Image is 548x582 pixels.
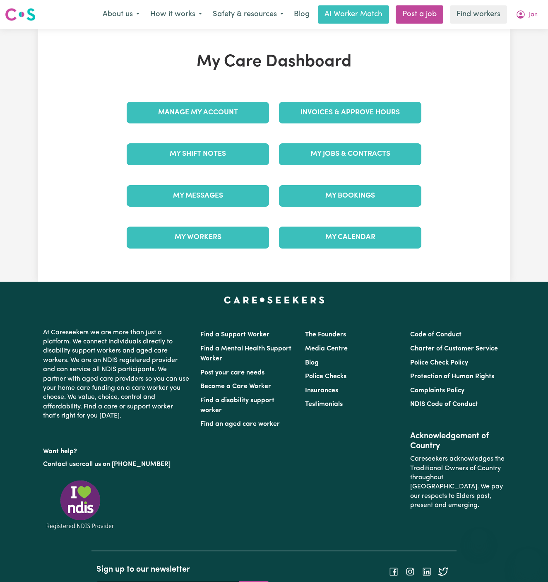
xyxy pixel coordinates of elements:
button: About us [97,6,145,23]
a: Find an aged care worker [200,421,280,427]
a: Follow Careseekers on LinkedIn [422,568,432,575]
a: Complaints Policy [410,387,464,394]
a: Police Checks [305,373,346,380]
p: Careseekers acknowledges the Traditional Owners of Country throughout [GEOGRAPHIC_DATA]. We pay o... [410,451,505,513]
a: Follow Careseekers on Instagram [405,568,415,575]
img: Registered NDIS provider [43,479,118,531]
a: Follow Careseekers on Twitter [438,568,448,575]
a: AI Worker Match [318,5,389,24]
a: My Shift Notes [127,143,269,165]
p: Want help? [43,444,190,456]
a: Charter of Customer Service [410,345,498,352]
h2: Acknowledgement of Country [410,431,505,451]
a: Police Check Policy [410,360,468,366]
a: Find a Support Worker [200,331,269,338]
span: Jan [529,10,538,19]
h1: My Care Dashboard [122,52,426,72]
a: Careseekers home page [224,297,324,303]
a: Find a disability support worker [200,397,274,414]
a: Follow Careseekers on Facebook [389,568,399,575]
a: Protection of Human Rights [410,373,494,380]
a: Blog [305,360,319,366]
a: Find a Mental Health Support Worker [200,345,291,362]
a: Become a Care Worker [200,383,271,390]
a: NDIS Code of Conduct [410,401,478,408]
a: Invoices & Approve Hours [279,102,421,123]
p: or [43,456,190,472]
iframe: Close message [471,529,487,546]
a: My Messages [127,185,269,207]
a: Media Centre [305,345,348,352]
a: Post a job [396,5,443,24]
a: call us on [PHONE_NUMBER] [82,461,171,468]
a: Blog [289,5,315,24]
a: Code of Conduct [410,331,461,338]
a: Testimonials [305,401,343,408]
iframe: Button to launch messaging window [515,549,541,575]
a: The Founders [305,331,346,338]
a: My Bookings [279,185,421,207]
a: My Jobs & Contracts [279,143,421,165]
a: Post your care needs [200,369,264,376]
a: My Workers [127,227,269,248]
h2: Sign up to our newsletter [96,565,269,575]
button: Safety & resources [207,6,289,23]
a: Find workers [450,5,507,24]
button: How it works [145,6,207,23]
p: At Careseekers we are more than just a platform. We connect individuals directly to disability su... [43,325,190,424]
button: My Account [510,6,543,23]
img: Careseekers logo [5,7,36,22]
a: Contact us [43,461,76,468]
a: Insurances [305,387,338,394]
a: Manage My Account [127,102,269,123]
a: Careseekers logo [5,5,36,24]
a: My Calendar [279,227,421,248]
